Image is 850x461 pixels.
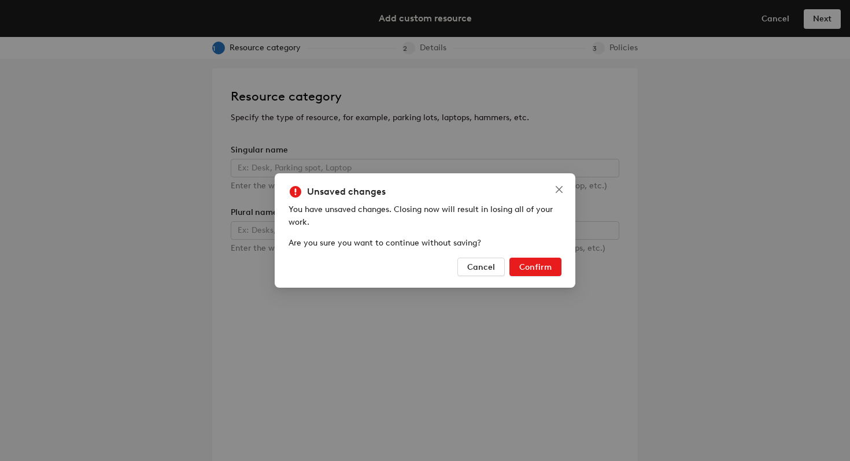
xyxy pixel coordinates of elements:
span: Confirm [519,262,552,272]
div: Are you sure you want to continue without saving? [289,237,561,250]
span: Close [550,185,568,194]
button: Confirm [509,258,561,276]
button: Cancel [457,258,505,276]
button: Close [550,180,568,199]
span: Cancel [467,262,495,272]
span: close [555,185,564,194]
div: You have unsaved changes. Closing now will result in losing all of your work. [289,203,561,229]
h5: Unsaved changes [307,185,386,199]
